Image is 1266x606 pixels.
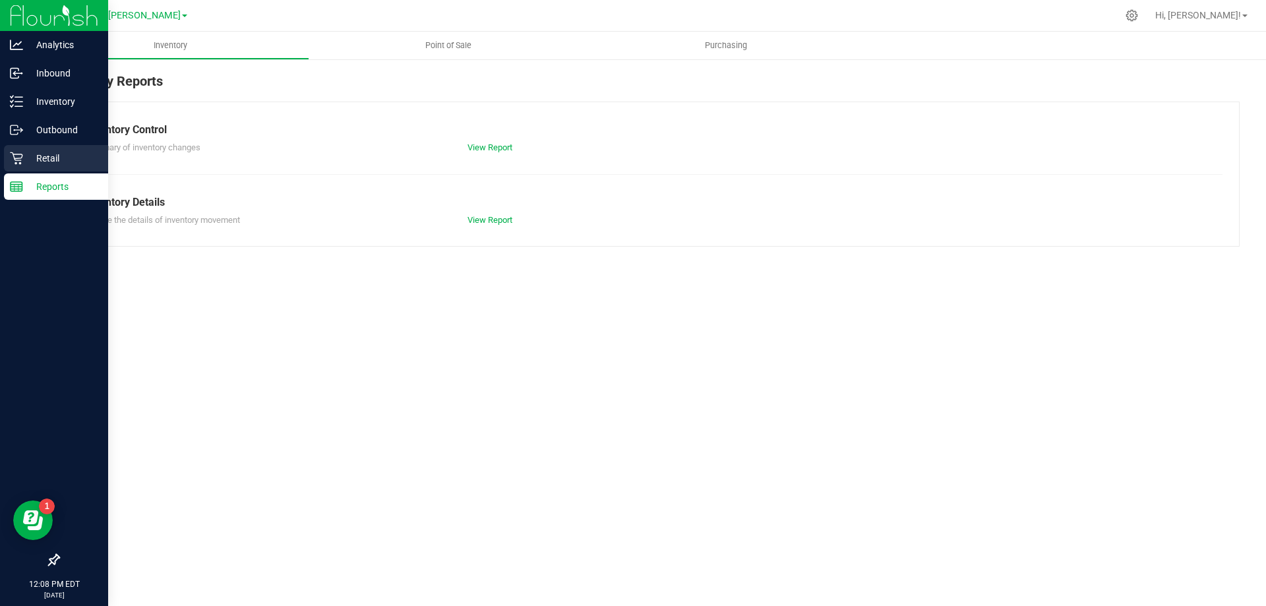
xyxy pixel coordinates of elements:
[23,65,102,81] p: Inbound
[407,40,489,51] span: Point of Sale
[82,10,181,21] span: GA1 - [PERSON_NAME]
[1155,10,1241,20] span: Hi, [PERSON_NAME]!
[85,142,200,152] span: Summary of inventory changes
[309,32,587,59] a: Point of Sale
[136,40,205,51] span: Inventory
[587,32,864,59] a: Purchasing
[85,122,1213,138] div: Inventory Control
[23,122,102,138] p: Outbound
[85,215,240,225] span: Explore the details of inventory movement
[23,179,102,195] p: Reports
[10,123,23,136] inline-svg: Outbound
[32,32,309,59] a: Inventory
[10,95,23,108] inline-svg: Inventory
[10,38,23,51] inline-svg: Analytics
[6,578,102,590] p: 12:08 PM EDT
[10,152,23,165] inline-svg: Retail
[23,94,102,109] p: Inventory
[10,180,23,193] inline-svg: Reports
[1124,9,1140,22] div: Manage settings
[13,500,53,540] iframe: Resource center
[687,40,765,51] span: Purchasing
[467,215,512,225] a: View Report
[6,590,102,600] p: [DATE]
[58,71,1240,102] div: Inventory Reports
[23,37,102,53] p: Analytics
[39,499,55,514] iframe: Resource center unread badge
[85,195,1213,210] div: Inventory Details
[23,150,102,166] p: Retail
[10,67,23,80] inline-svg: Inbound
[467,142,512,152] a: View Report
